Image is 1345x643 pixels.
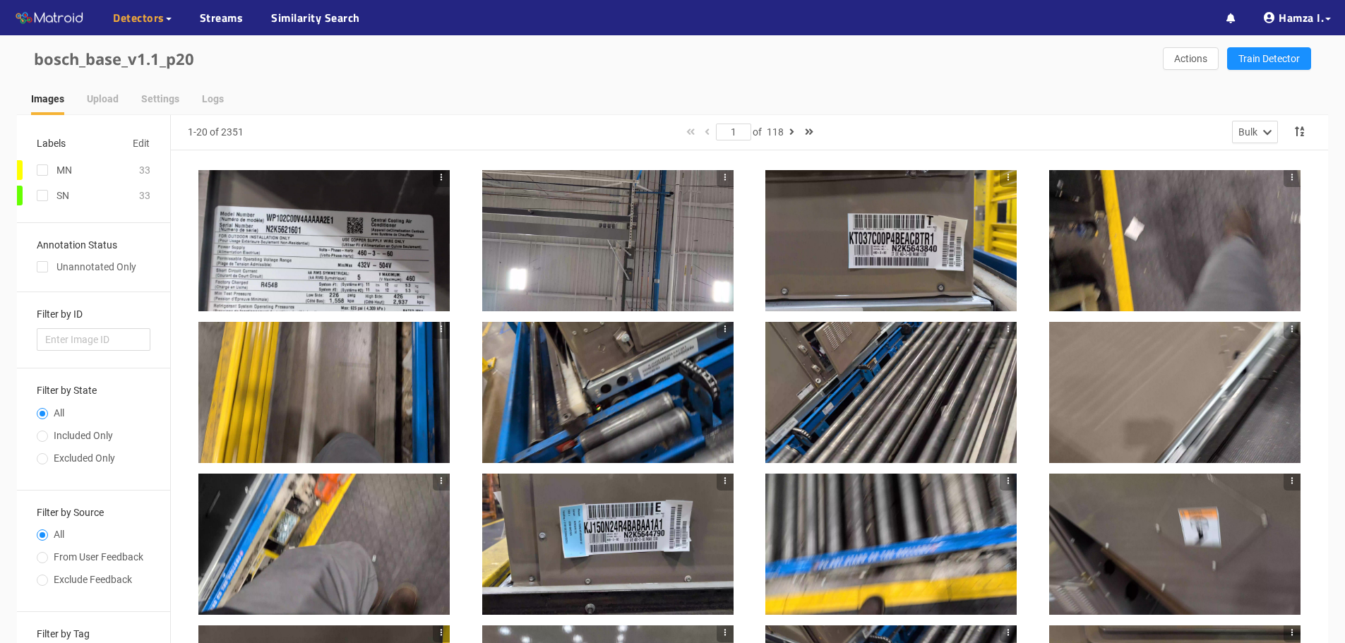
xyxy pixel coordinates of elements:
[1238,124,1257,140] div: Bulk
[139,162,150,178] div: 33
[48,529,70,540] span: All
[37,328,150,351] input: Enter Image ID
[200,9,244,26] a: Streams
[37,309,150,320] h3: Filter by ID
[133,136,150,151] span: Edit
[14,8,85,29] img: Matroid logo
[37,385,150,396] h3: Filter by State
[202,91,224,107] div: Logs
[87,91,119,107] div: Upload
[48,551,149,563] span: From User Feedback
[1174,51,1207,66] span: Actions
[48,452,121,464] span: Excluded Only
[753,126,784,138] span: of 118
[56,188,69,203] div: SN
[1227,47,1311,70] button: Train Detector
[188,124,244,140] div: 1-20 of 2351
[48,430,119,441] span: Included Only
[1238,51,1300,66] span: Train Detector
[271,9,360,26] a: Similarity Search
[56,162,72,178] div: MN
[34,47,673,71] div: bosch_base_v1.1_p20
[113,9,165,26] span: Detectors
[31,91,64,107] div: Images
[37,507,150,518] h3: Filter by Source
[139,188,150,203] div: 33
[1163,47,1219,70] button: Actions
[1232,121,1278,143] button: Bulk
[1279,9,1324,26] span: Hamza I.
[37,136,66,151] div: Labels
[37,259,150,275] div: Unannotated Only
[37,629,150,639] h3: Filter by Tag
[141,91,179,107] div: Settings
[132,132,150,155] button: Edit
[48,574,138,585] span: Exclude Feedback
[37,240,150,251] h3: Annotation Status
[48,407,70,419] span: All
